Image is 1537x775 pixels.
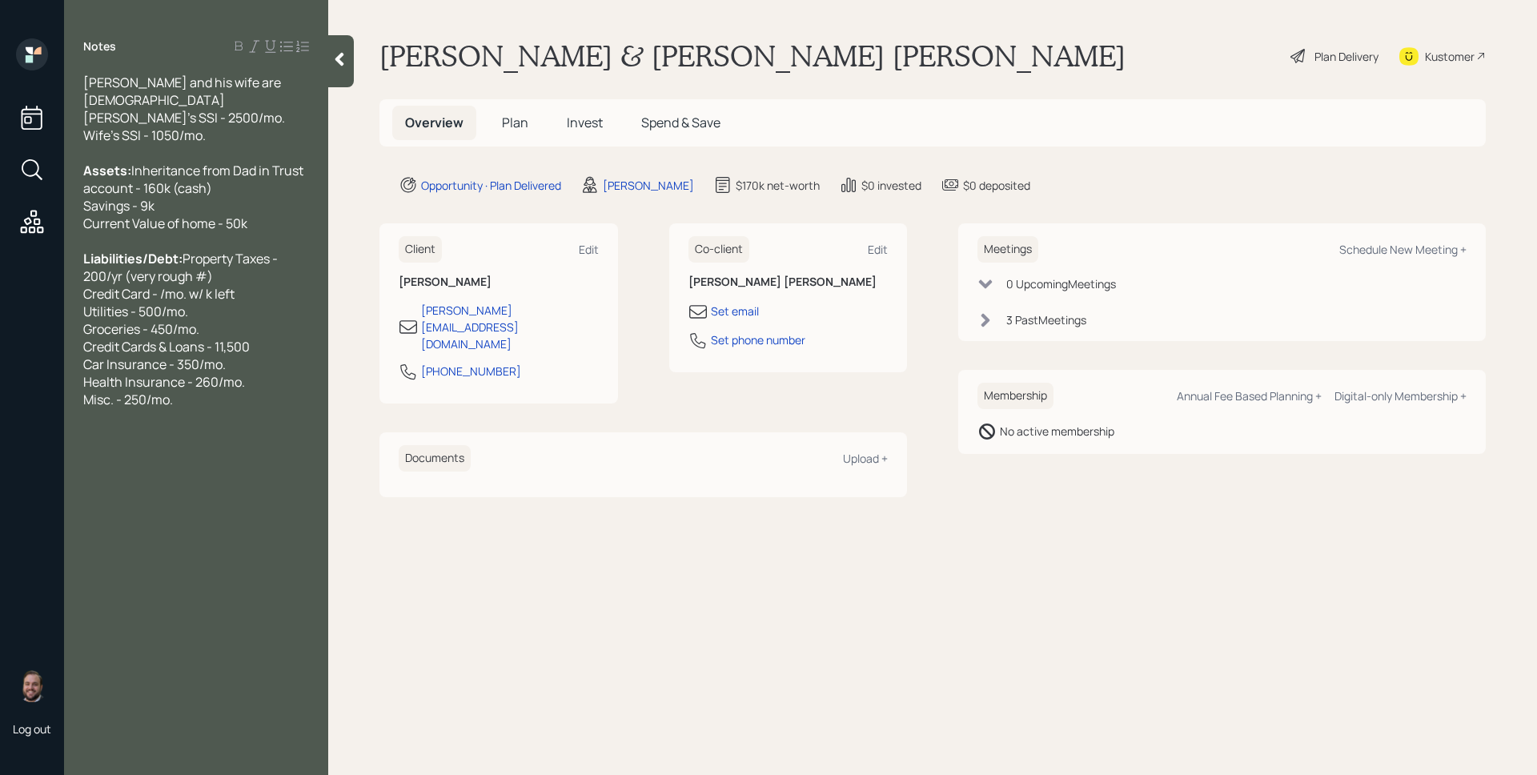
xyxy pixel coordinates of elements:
[1314,48,1378,65] div: Plan Delivery
[711,331,805,348] div: Set phone number
[399,275,599,289] h6: [PERSON_NAME]
[1425,48,1475,65] div: Kustomer
[83,74,285,144] span: [PERSON_NAME] and his wife are [DEMOGRAPHIC_DATA] [PERSON_NAME]'s SSI - 2500/mo. Wife's SSI - 105...
[567,114,603,131] span: Invest
[83,250,280,408] span: Property Taxes - 200/yr (very rough #) Credit Card - /mo. w/ k left Utilities - 500/mo. Groceries...
[861,177,921,194] div: $0 invested
[399,236,442,263] h6: Client
[83,162,306,232] span: Inheritance from Dad in Trust account - 160k (cash) Savings - 9k Current Value of home - 50k
[1339,242,1467,257] div: Schedule New Meeting +
[977,236,1038,263] h6: Meetings
[1177,388,1322,404] div: Annual Fee Based Planning +
[1000,423,1114,440] div: No active membership
[405,114,464,131] span: Overview
[736,177,820,194] div: $170k net-worth
[379,38,1126,74] h1: [PERSON_NAME] & [PERSON_NAME] [PERSON_NAME]
[83,162,131,179] span: Assets:
[421,363,521,379] div: [PHONE_NUMBER]
[579,242,599,257] div: Edit
[1006,275,1116,292] div: 0 Upcoming Meeting s
[1334,388,1467,404] div: Digital-only Membership +
[421,177,561,194] div: Opportunity · Plan Delivered
[711,303,759,319] div: Set email
[13,721,51,737] div: Log out
[963,177,1030,194] div: $0 deposited
[688,236,749,263] h6: Co-client
[16,670,48,702] img: james-distasi-headshot.png
[688,275,889,289] h6: [PERSON_NAME] [PERSON_NAME]
[603,177,694,194] div: [PERSON_NAME]
[399,445,471,472] h6: Documents
[843,451,888,466] div: Upload +
[83,38,116,54] label: Notes
[977,383,1053,409] h6: Membership
[1006,311,1086,328] div: 3 Past Meeting s
[502,114,528,131] span: Plan
[641,114,720,131] span: Spend & Save
[868,242,888,257] div: Edit
[421,302,599,352] div: [PERSON_NAME][EMAIL_ADDRESS][DOMAIN_NAME]
[83,250,183,267] span: Liabilities/Debt:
